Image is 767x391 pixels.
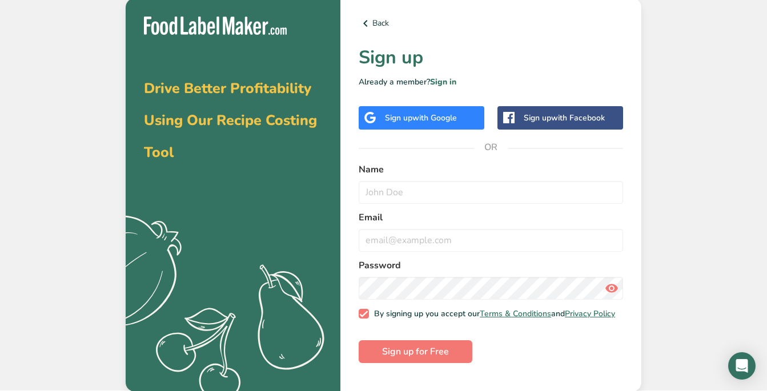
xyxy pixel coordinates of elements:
[359,44,623,71] h1: Sign up
[359,181,623,204] input: John Doe
[359,76,623,88] p: Already a member?
[359,211,623,224] label: Email
[412,112,457,123] span: with Google
[474,130,508,164] span: OR
[359,340,472,363] button: Sign up for Free
[359,163,623,176] label: Name
[430,76,456,87] a: Sign in
[480,308,551,319] a: Terms & Conditions
[369,309,616,319] span: By signing up you accept our and
[359,17,623,30] a: Back
[144,17,287,35] img: Food Label Maker
[359,259,623,272] label: Password
[551,112,605,123] span: with Facebook
[524,112,605,124] div: Sign up
[382,345,449,358] span: Sign up for Free
[144,79,317,162] span: Drive Better Profitability Using Our Recipe Costing Tool
[385,112,457,124] div: Sign up
[728,352,756,380] div: Open Intercom Messenger
[565,308,615,319] a: Privacy Policy
[359,229,623,252] input: email@example.com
